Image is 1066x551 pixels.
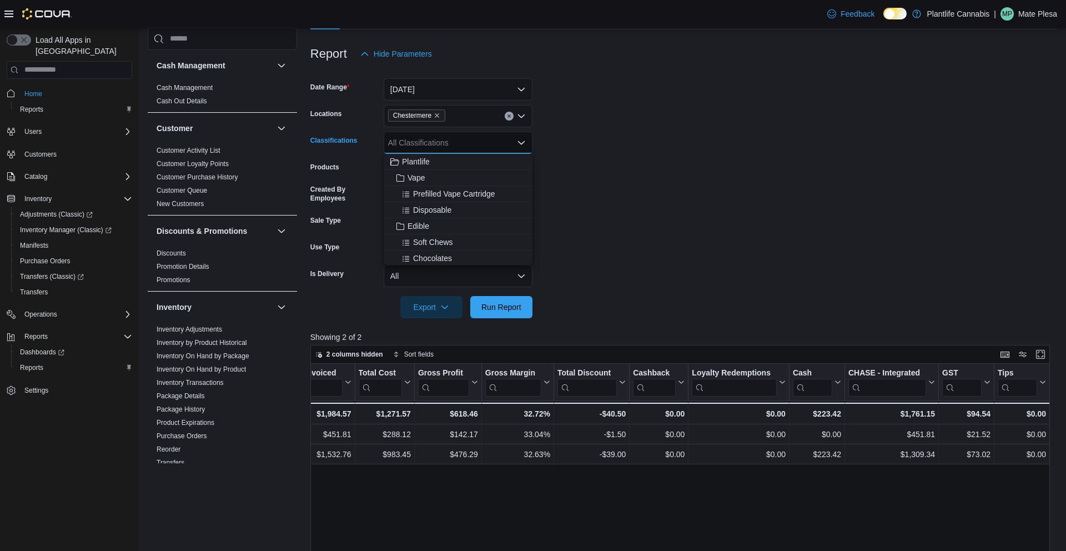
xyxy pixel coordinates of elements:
[284,368,342,378] div: Total Invoiced
[418,368,478,396] button: Gross Profit
[557,368,626,396] button: Total Discount
[157,186,207,195] span: Customer Queue
[326,350,383,359] span: 2 columns hidden
[20,330,132,343] span: Reports
[793,368,832,396] div: Cash
[883,19,884,20] span: Dark Mode
[157,123,273,134] button: Customer
[793,368,841,396] button: Cash
[16,345,69,359] a: Dashboards
[20,348,64,357] span: Dashboards
[557,428,626,441] div: -$1.50
[16,270,88,283] a: Transfers (Classic)
[2,124,137,139] button: Users
[418,368,469,378] div: Gross Profit
[284,368,351,396] button: Total Invoiced
[157,378,224,387] span: Inventory Transactions
[16,285,132,299] span: Transfers
[883,8,907,19] input: Dark Mode
[384,202,532,218] button: Disposable
[157,325,222,333] a: Inventory Adjustments
[157,445,180,454] span: Reorder
[1000,7,1014,21] div: Mate Plesa
[517,112,526,121] button: Open list of options
[942,368,982,378] div: GST
[388,109,445,122] span: Chestermere
[848,448,935,461] div: $1,309.34
[998,368,1037,396] div: Tips
[148,144,297,215] div: Customer
[157,365,246,374] span: Inventory On Hand by Product
[633,368,676,396] div: Cashback
[998,428,1046,441] div: $0.00
[2,169,137,184] button: Catalog
[20,384,53,397] a: Settings
[157,302,273,313] button: Inventory
[1018,7,1057,21] p: Mate Plesa
[157,459,184,467] a: Transfers
[11,269,137,284] a: Transfers (Classic)
[157,458,184,467] span: Transfers
[1016,348,1029,361] button: Display options
[16,239,53,252] a: Manifests
[418,448,478,461] div: $476.29
[358,407,410,420] div: $1,271.57
[358,448,410,461] div: $983.45
[11,253,137,269] button: Purchase Orders
[557,448,626,461] div: -$39.00
[384,78,532,101] button: [DATE]
[310,185,379,203] label: Created By Employees
[24,150,57,159] span: Customers
[157,97,207,105] a: Cash Out Details
[384,218,532,234] button: Edible
[310,332,1057,343] p: Showing 2 of 2
[20,226,112,234] span: Inventory Manager (Classic)
[400,296,462,318] button: Export
[157,263,209,271] a: Promotion Details
[20,170,52,183] button: Catalog
[311,348,388,361] button: 2 columns hidden
[24,127,42,136] span: Users
[157,226,247,237] h3: Discounts & Promotions
[157,226,273,237] button: Discounts & Promotions
[157,419,214,427] a: Product Expirations
[485,368,541,378] div: Gross Margin
[633,368,676,378] div: Cashback
[11,222,137,238] a: Inventory Manager (Classic)
[157,173,238,182] span: Customer Purchase History
[942,368,982,396] div: GST
[848,368,926,378] div: CHASE - Integrated
[942,407,990,420] div: $94.54
[11,102,137,117] button: Reports
[20,383,132,397] span: Settings
[358,428,410,441] div: $288.12
[20,105,43,114] span: Reports
[310,269,344,278] label: Is Delivery
[848,428,935,441] div: $451.81
[505,112,514,121] button: Clear input
[157,159,229,168] span: Customer Loyalty Points
[284,448,351,461] div: $1,532.76
[16,361,132,374] span: Reports
[413,253,452,264] span: Chocolates
[157,146,220,155] span: Customer Activity List
[994,7,996,21] p: |
[793,407,841,420] div: $223.42
[11,360,137,375] button: Reports
[16,103,132,116] span: Reports
[20,148,61,161] a: Customers
[24,89,42,98] span: Home
[157,445,180,453] a: Reorder
[157,418,214,427] span: Product Expirations
[418,368,469,396] div: Gross Profit
[157,302,192,313] h3: Inventory
[413,204,451,216] span: Disposable
[413,237,453,248] span: Soft Chews
[275,224,288,238] button: Discounts & Promotions
[16,285,52,299] a: Transfers
[384,186,532,202] button: Prefilled Vape Cartridge
[517,138,526,147] button: Close list of options
[16,223,132,237] span: Inventory Manager (Classic)
[942,428,990,441] div: $21.52
[633,428,685,441] div: $0.00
